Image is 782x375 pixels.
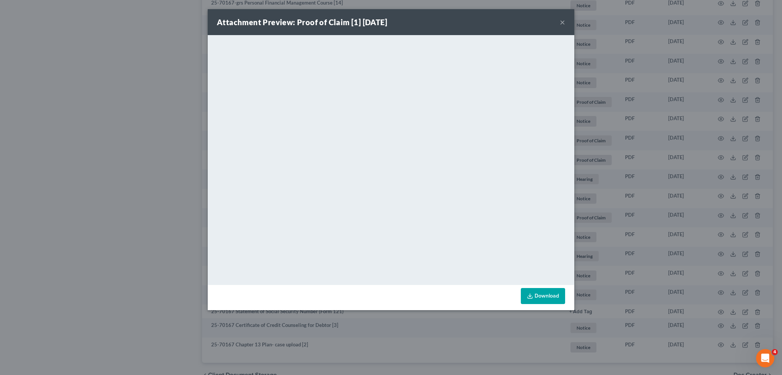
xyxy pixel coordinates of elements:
iframe: <object ng-attr-data='[URL][DOMAIN_NAME]' type='application/pdf' width='100%' height='650px'></ob... [208,35,574,283]
button: × [560,18,565,27]
span: 4 [772,349,778,355]
a: Download [521,288,565,304]
iframe: Intercom live chat [756,349,774,367]
strong: Attachment Preview: Proof of Claim [1] [DATE] [217,18,387,27]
